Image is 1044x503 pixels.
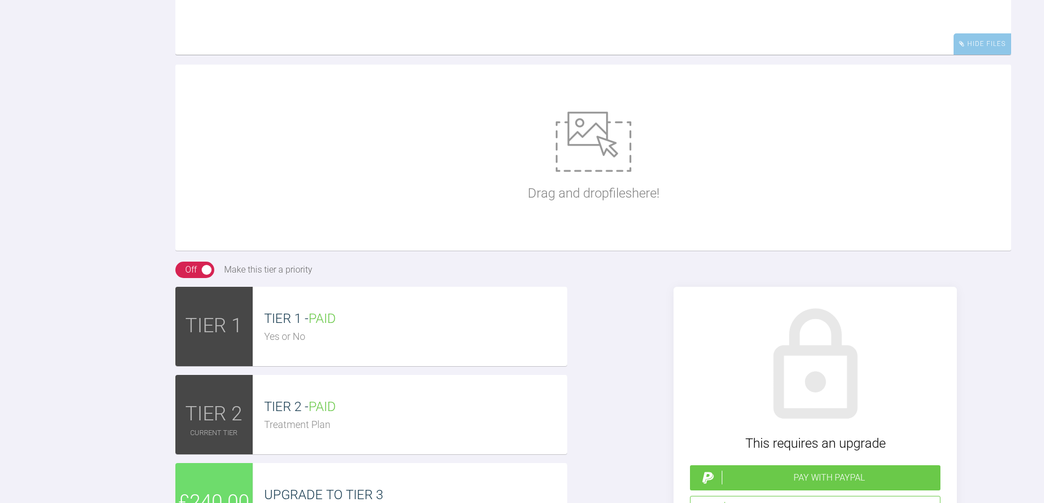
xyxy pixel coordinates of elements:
div: Treatment Plan [264,417,567,433]
p: Drag and drop files here! [528,183,659,204]
span: TIER 1 [185,310,242,342]
div: This requires an upgrade [690,433,940,454]
img: lock.6dc949b6.svg [752,303,878,429]
div: Hide Files [954,33,1011,55]
span: TIER 1 - [264,311,336,326]
div: Off [185,263,197,277]
div: Pay with PayPal [722,471,936,485]
img: paypal.a7a4ce45.svg [700,470,716,486]
span: TIER 2 - [264,399,336,414]
span: TIER 2 [185,398,242,430]
span: PAID [309,311,336,326]
span: UPGRADE TO TIER 3 [264,487,383,502]
div: Make this tier a priority [224,263,312,277]
div: Yes or No [264,329,567,345]
span: PAID [309,399,336,414]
